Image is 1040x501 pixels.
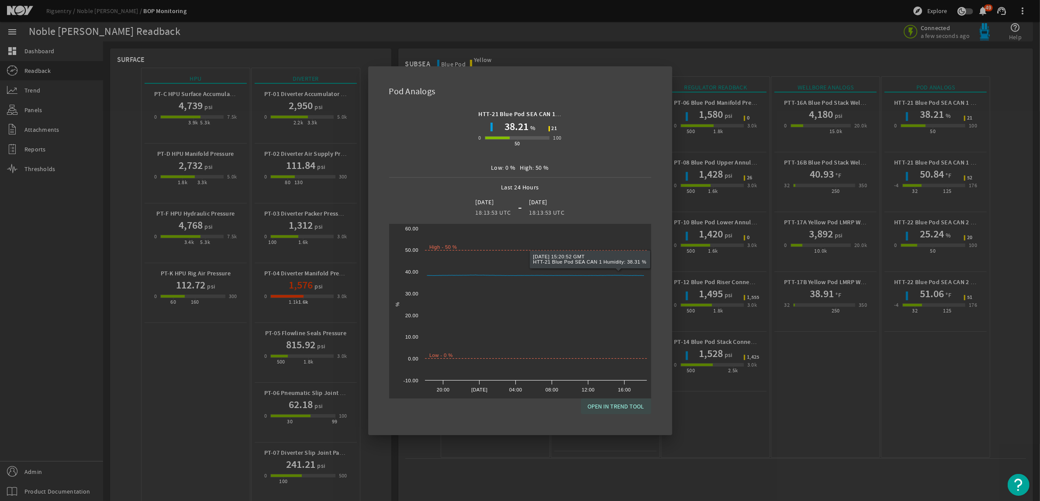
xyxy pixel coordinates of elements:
[552,126,557,131] span: 21
[405,269,418,275] text: 40.00
[436,387,449,392] text: 20:00
[479,110,584,118] b: HTT-21 Blue Pod SEA CAN 1 Humidity
[394,302,400,306] text: %
[476,198,494,206] legacy-datetime-component: [DATE]
[471,387,487,392] text: [DATE]
[509,387,522,392] text: 04:00
[429,353,453,358] text: Low - 0 %
[515,139,520,148] div: 50
[515,202,525,213] div: -
[405,226,418,231] text: 60.00
[520,162,549,173] div: High: 50 %
[405,334,418,340] text: 10.00
[529,123,536,133] span: %
[618,387,631,392] text: 16:00
[529,209,564,216] legacy-datetime-component: 18:13:53 UTC
[497,178,543,192] span: Last 24 Hours
[408,356,418,361] text: 0.00
[429,244,457,250] text: High - 50 %
[581,398,651,414] button: OPEN IN TREND TOOL
[476,209,511,216] legacy-datetime-component: 18:13:53 UTC
[403,378,418,383] text: -10.00
[405,313,418,318] text: 20.00
[581,387,594,392] text: 12:00
[553,134,561,142] div: 100
[1008,474,1030,496] button: Open Resource Center
[504,120,529,134] h1: 38.21
[588,401,644,412] span: OPEN IN TREND TOOL
[491,162,516,173] div: Low: 0 %
[479,134,481,142] div: 0
[379,77,662,103] div: Pod Analogs
[405,291,418,296] text: 30.00
[529,198,547,206] legacy-datetime-component: [DATE]
[545,387,558,392] text: 08:00
[405,247,418,253] text: 50.00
